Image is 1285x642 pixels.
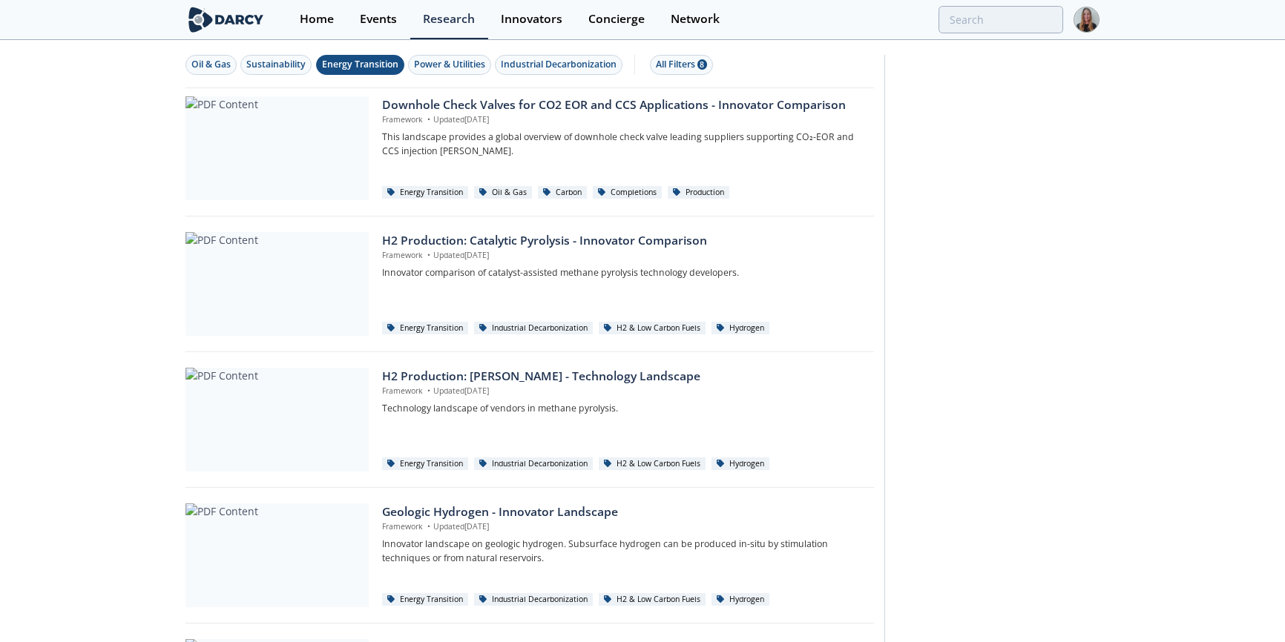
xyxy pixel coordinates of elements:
[599,457,706,471] div: H2 & Low Carbon Fuels
[382,186,469,199] div: Energy Transition
[711,457,770,471] div: Hydrogen
[322,58,398,71] div: Energy Transition
[474,457,594,471] div: Industrial Decarbonization
[1223,583,1270,627] iframe: chat widget
[240,55,312,75] button: Sustainability
[382,521,864,533] p: Framework Updated [DATE]
[185,7,266,33] img: logo-wide.svg
[588,13,645,25] div: Concierge
[360,13,397,25] div: Events
[185,55,237,75] button: Oil & Gas
[650,55,713,75] button: All Filters 8
[425,521,433,532] span: •
[1074,7,1100,33] img: Profile
[474,322,594,335] div: Industrial Decarbonization
[599,593,706,606] div: H2 & Low Carbon Fuels
[711,322,770,335] div: Hydrogen
[382,593,469,606] div: Energy Transition
[191,58,231,71] div: Oil & Gas
[382,503,864,521] div: Geologic Hydrogen - Innovator Landscape
[711,593,770,606] div: Hydrogen
[408,55,491,75] button: Power & Utilities
[414,58,485,71] div: Power & Utilities
[697,59,707,70] span: 8
[382,114,864,126] p: Framework Updated [DATE]
[423,13,475,25] div: Research
[382,385,864,397] p: Framework Updated [DATE]
[382,368,864,385] div: H2 Production: [PERSON_NAME] - Technology Landscape
[316,55,404,75] button: Energy Transition
[668,186,730,199] div: Production
[671,13,720,25] div: Network
[382,402,864,415] p: Technology landscape of vendors in methane pyrolysis.
[185,96,874,200] a: PDF Content Downhole Check Valves for CO2 EOR and CCS Applications - Innovator Comparison Framewo...
[382,266,864,279] p: Innovator comparison of catalyst-assisted methane pyrolysis technology developers.
[599,322,706,335] div: H2 & Low Carbon Fuels
[382,537,864,565] p: Innovator landscape on geologic hydrogen. Subsurface hydrogen can be produced in-situ by stimulat...
[474,593,594,606] div: Industrial Decarbonization
[538,186,588,199] div: Carbon
[185,368,874,471] a: PDF Content H2 Production: [PERSON_NAME] - Technology Landscape Framework •Updated[DATE] Technolo...
[656,58,707,71] div: All Filters
[382,232,864,250] div: H2 Production: Catalytic Pyrolysis - Innovator Comparison
[185,503,874,607] a: PDF Content Geologic Hydrogen - Innovator Landscape Framework •Updated[DATE] Innovator landscape ...
[382,457,469,471] div: Energy Transition
[382,322,469,335] div: Energy Transition
[474,186,533,199] div: Oil & Gas
[300,13,334,25] div: Home
[425,114,433,125] span: •
[246,58,306,71] div: Sustainability
[425,385,433,396] span: •
[593,186,663,199] div: Completions
[425,250,433,260] span: •
[382,96,864,114] div: Downhole Check Valves for CO2 EOR and CCS Applications - Innovator Comparison
[382,130,864,158] p: This landscape provides a global overview of downhole check valve leading suppliers supporting CO...
[939,6,1063,33] input: Advanced Search
[501,58,617,71] div: Industrial Decarbonization
[382,250,864,262] p: Framework Updated [DATE]
[185,232,874,336] a: PDF Content H2 Production: Catalytic Pyrolysis - Innovator Comparison Framework •Updated[DATE] In...
[501,13,562,25] div: Innovators
[495,55,622,75] button: Industrial Decarbonization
